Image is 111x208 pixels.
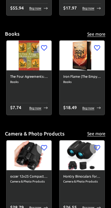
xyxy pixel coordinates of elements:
[5,131,64,137] h5: Camera & Photo Products
[63,74,101,80] h6: Iron Flame (The Empyrean, 2)
[10,179,48,184] span: Camera & Photo Products
[86,30,106,38] button: See more
[63,6,77,10] span: $ 17.97
[60,41,105,70] img: Iron Flame (The Empyrean, 2) image
[29,6,41,10] p: Buy now
[10,74,48,80] h6: The Four Agreements: A Practical Guide to Personal Freedom (A Toltec Wisdom Book)
[82,106,94,110] p: Buy now
[10,174,48,179] h6: occer 12x25 Compact Binoculars with Clear Low Light Vision, Large Eyepiece Waterproof Binocular f...
[63,80,101,84] span: Books
[63,105,77,110] span: $ 18.49
[63,174,101,179] h6: Hontry Binoculars for Adults and Kids, 10x25 Compact Binoculars for Bird Watching, Theater and Co...
[6,140,51,170] img: occer 12x25 Compact Binoculars with Clear Low Light Vision, Large Eyepiece Waterproof Binocular f...
[82,6,94,10] p: Buy now
[5,31,19,37] h5: Books
[63,179,101,184] span: Camera & Photo Products
[60,140,105,170] img: Hontry Binoculars for Adults and Kids, 10x25 Compact Binoculars for Bird Watching, Theater and Co...
[29,106,41,110] p: Buy now
[10,80,48,84] span: Books
[86,130,106,138] button: See more
[6,41,51,70] img: The Four Agreements: A Practical Guide to Personal Freedom (A Toltec Wisdom Book) image
[10,105,21,110] span: $ 7.74
[10,6,24,10] span: $ 55.94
